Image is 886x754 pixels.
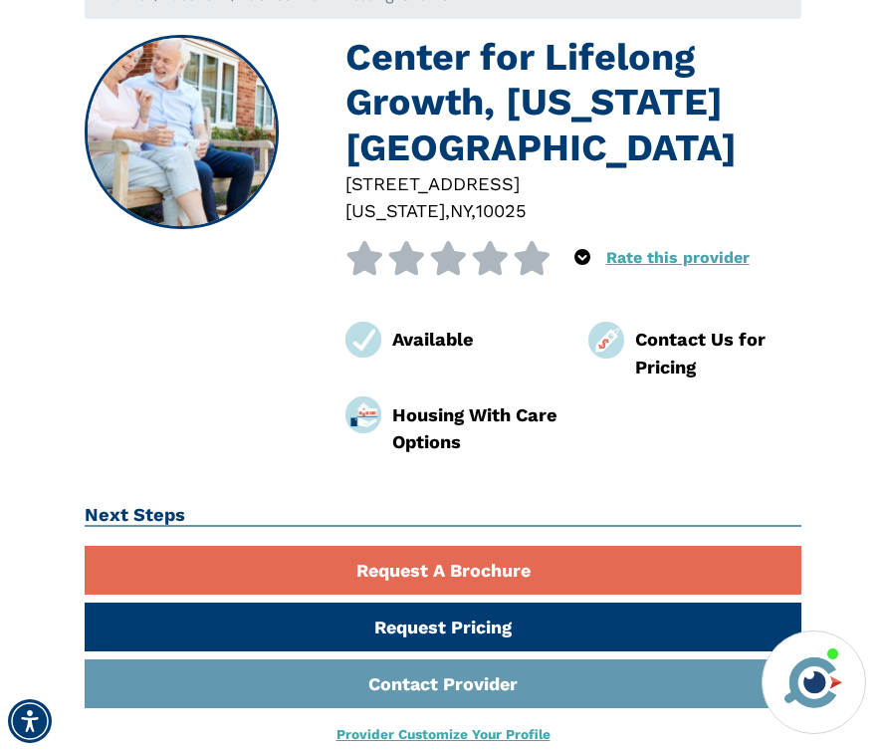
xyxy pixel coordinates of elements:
[476,197,527,224] div: 10025
[606,248,750,267] a: Rate this provider
[471,200,476,221] span: ,
[85,659,801,708] a: Contact Provider
[392,326,558,353] div: Available
[8,699,52,743] div: Accessibility Menu
[85,603,801,651] a: Request Pricing
[779,648,847,716] img: avatar
[392,401,558,456] div: Housing With Care Options
[635,326,801,380] div: Contact Us for Pricing
[345,35,801,170] h1: Center for Lifelong Growth, [US_STATE] [GEOGRAPHIC_DATA]
[445,200,450,221] span: ,
[450,200,471,221] span: NY
[574,241,590,275] div: Popover trigger
[85,546,801,595] a: Request A Brochure
[85,504,801,528] h2: Next Steps
[336,726,551,742] a: Provider Customize Your Profile
[345,170,801,197] div: [STREET_ADDRESS]
[345,200,445,221] span: [US_STATE]
[87,37,278,228] img: Center for Lifelong Growth, New York NY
